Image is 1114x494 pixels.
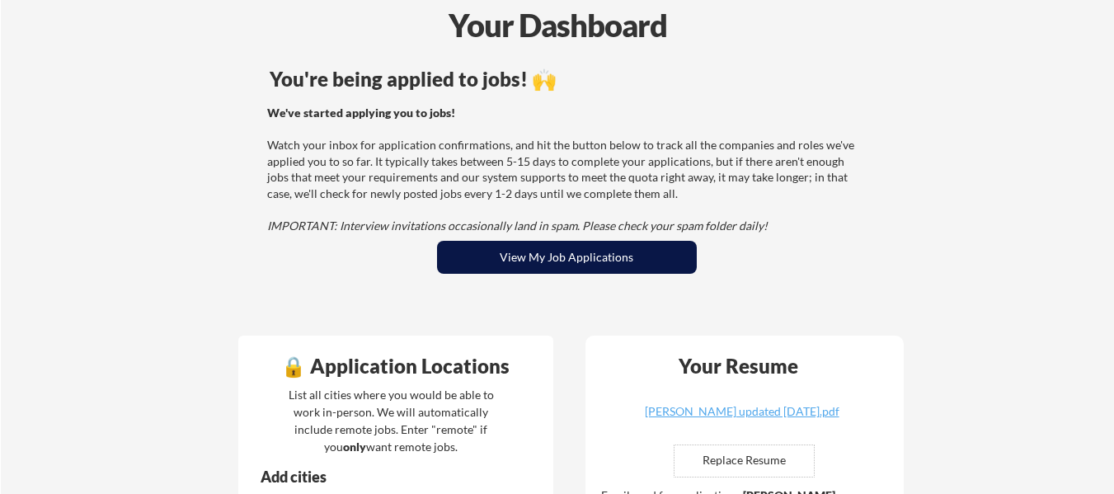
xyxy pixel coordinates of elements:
[644,406,840,417] div: [PERSON_NAME] updated [DATE].pdf
[343,440,366,454] strong: only
[657,356,820,376] div: Your Resume
[267,106,455,120] strong: We've started applying you to jobs!
[267,219,768,233] em: IMPORTANT: Interview invitations occasionally land in spam. Please check your spam folder daily!
[242,356,549,376] div: 🔒 Application Locations
[261,469,511,484] div: Add cities
[644,406,840,431] a: [PERSON_NAME] updated [DATE].pdf
[278,386,505,455] div: List all cities where you would be able to work in-person. We will automatically include remote j...
[2,2,1114,49] div: Your Dashboard
[267,105,862,234] div: Watch your inbox for application confirmations, and hit the button below to track all the compani...
[437,241,697,274] button: View My Job Applications
[270,69,864,89] div: You're being applied to jobs! 🙌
